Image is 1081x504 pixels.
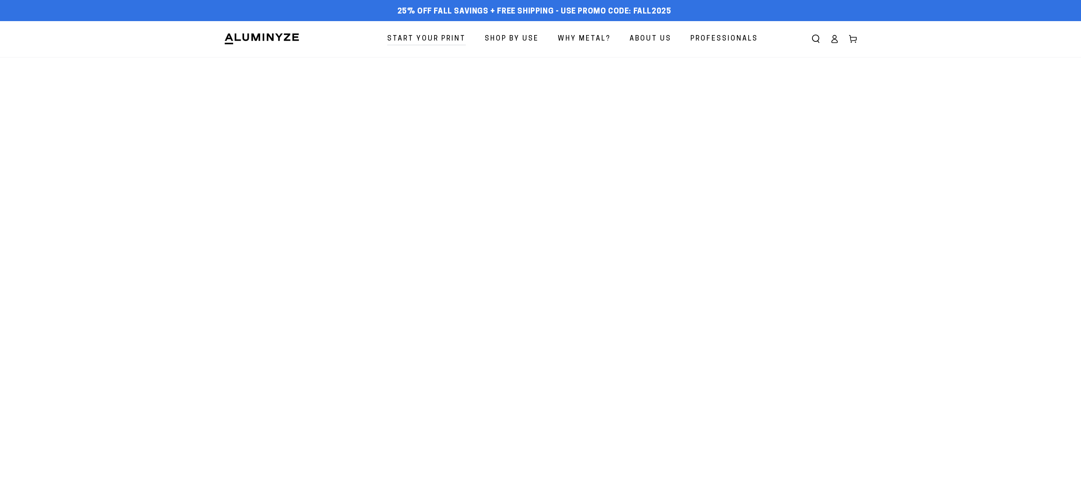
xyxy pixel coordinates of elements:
[690,33,758,45] span: Professionals
[224,33,300,45] img: Aluminyze
[397,7,671,16] span: 25% off FALL Savings + Free Shipping - Use Promo Code: FALL2025
[630,33,671,45] span: About Us
[807,30,825,48] summary: Search our site
[684,28,764,50] a: Professionals
[478,28,545,50] a: Shop By Use
[381,28,472,50] a: Start Your Print
[485,33,539,45] span: Shop By Use
[623,28,678,50] a: About Us
[558,33,611,45] span: Why Metal?
[551,28,617,50] a: Why Metal?
[387,33,466,45] span: Start Your Print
